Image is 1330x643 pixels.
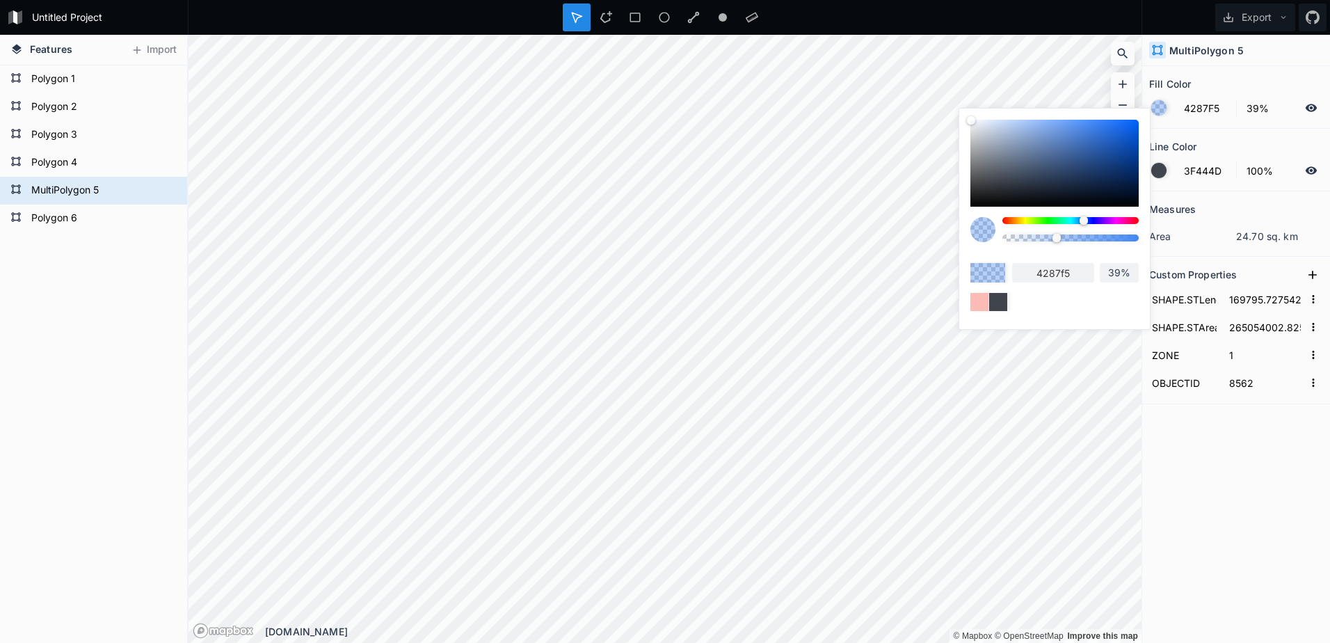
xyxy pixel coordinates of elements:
[995,631,1064,641] a: OpenStreetMap
[1226,317,1304,338] input: Empty
[1149,198,1196,220] h2: Measures
[1226,372,1304,393] input: Empty
[1236,229,1323,244] dd: 24.70 sq. km
[1215,3,1295,31] button: Export
[1149,73,1191,95] h2: Fill Color
[124,39,184,61] button: Import
[1149,264,1237,285] h2: Custom Properties
[953,631,992,641] a: Mapbox
[1067,631,1138,641] a: Map feedback
[1149,317,1219,338] input: Name
[1149,229,1236,244] dt: area
[1149,289,1219,310] input: Name
[1226,344,1304,365] input: Empty
[1149,344,1219,365] input: Name
[30,42,72,56] span: Features
[1169,43,1244,58] h4: MultiPolygon 5
[1149,372,1219,393] input: Name
[1149,136,1196,157] h2: Line Color
[193,623,254,639] a: Mapbox logo
[1226,289,1304,310] input: Empty
[265,624,1141,639] div: [DOMAIN_NAME]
